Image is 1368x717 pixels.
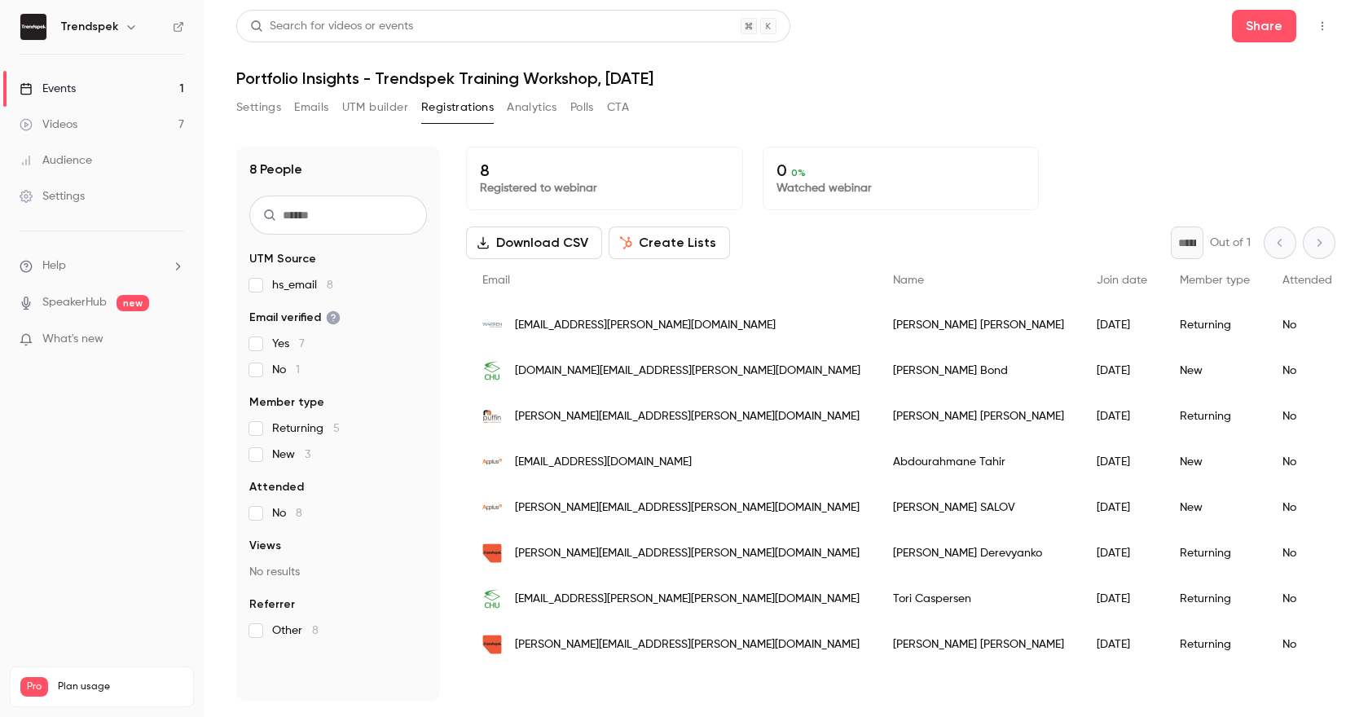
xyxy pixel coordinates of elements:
[1163,439,1266,485] div: New
[1080,485,1163,530] div: [DATE]
[305,449,310,460] span: 3
[1232,10,1296,42] button: Share
[20,257,184,275] li: help-dropdown-opener
[877,576,1080,622] div: Tori Caspersen
[421,95,494,121] button: Registrations
[1080,530,1163,576] div: [DATE]
[236,95,281,121] button: Settings
[482,498,502,517] img: applus.com
[20,14,46,40] img: Trendspek
[20,152,92,169] div: Audience
[1163,530,1266,576] div: Returning
[272,277,333,293] span: hs_email
[42,331,103,348] span: What's new
[299,338,305,350] span: 7
[515,591,860,608] span: [EMAIL_ADDRESS][PERSON_NAME][PERSON_NAME][DOMAIN_NAME]
[249,394,324,411] span: Member type
[1266,485,1348,530] div: No
[877,439,1080,485] div: Abdourahmane Tahir
[1180,275,1250,286] span: Member type
[1163,576,1266,622] div: Returning
[296,508,302,519] span: 8
[249,160,302,179] h1: 8 People
[333,423,340,434] span: 5
[20,81,76,97] div: Events
[1163,302,1266,348] div: Returning
[482,407,502,426] img: puffintechnology.com
[482,635,502,654] img: trendspek.com
[893,275,924,286] span: Name
[1163,485,1266,530] div: New
[117,295,149,311] span: new
[570,95,594,121] button: Polls
[1266,348,1348,394] div: No
[272,505,302,521] span: No
[249,538,281,554] span: Views
[609,227,730,259] button: Create Lists
[507,95,557,121] button: Analytics
[515,363,860,380] span: [DOMAIN_NAME][EMAIL_ADDRESS][PERSON_NAME][DOMAIN_NAME]
[312,625,319,636] span: 8
[60,19,118,35] h6: Trendspek
[249,251,427,639] section: facet-groups
[776,180,1026,196] p: Watched webinar
[466,227,602,259] button: Download CSV
[515,499,860,517] span: [PERSON_NAME][EMAIL_ADDRESS][PERSON_NAME][DOMAIN_NAME]
[1210,235,1251,251] p: Out of 1
[1080,622,1163,667] div: [DATE]
[877,394,1080,439] div: [PERSON_NAME] [PERSON_NAME]
[482,275,510,286] span: Email
[327,279,333,291] span: 8
[1080,348,1163,394] div: [DATE]
[482,361,502,380] img: chu.com.au
[272,622,319,639] span: Other
[20,117,77,133] div: Videos
[482,543,502,563] img: trendspek.com
[515,408,860,425] span: [PERSON_NAME][EMAIL_ADDRESS][PERSON_NAME][DOMAIN_NAME]
[249,310,341,326] span: Email verified
[272,420,340,437] span: Returning
[1080,394,1163,439] div: [DATE]
[482,452,502,472] img: applus.com
[249,251,316,267] span: UTM Source
[272,336,305,352] span: Yes
[607,95,629,121] button: CTA
[165,332,184,347] iframe: Noticeable Trigger
[249,596,295,613] span: Referrer
[877,622,1080,667] div: [PERSON_NAME] [PERSON_NAME]
[249,564,427,580] p: No results
[1163,348,1266,394] div: New
[480,161,729,180] p: 8
[1266,622,1348,667] div: No
[272,362,300,378] span: No
[20,188,85,205] div: Settings
[294,95,328,121] button: Emails
[342,95,408,121] button: UTM builder
[58,680,183,693] span: Plan usage
[877,302,1080,348] div: [PERSON_NAME] [PERSON_NAME]
[791,167,806,178] span: 0 %
[1080,439,1163,485] div: [DATE]
[482,589,502,609] img: chu.com.au
[515,317,776,334] span: [EMAIL_ADDRESS][PERSON_NAME][DOMAIN_NAME]
[1080,576,1163,622] div: [DATE]
[515,636,860,653] span: [PERSON_NAME][EMAIL_ADDRESS][PERSON_NAME][DOMAIN_NAME]
[296,364,300,376] span: 1
[42,294,107,311] a: SpeakerHub
[272,446,310,463] span: New
[480,180,729,196] p: Registered to webinar
[515,545,860,562] span: [PERSON_NAME][EMAIL_ADDRESS][PERSON_NAME][DOMAIN_NAME]
[250,18,413,35] div: Search for videos or events
[249,479,304,495] span: Attended
[776,161,1026,180] p: 0
[1080,302,1163,348] div: [DATE]
[515,454,692,471] span: [EMAIL_ADDRESS][DOMAIN_NAME]
[1266,302,1348,348] div: No
[877,348,1080,394] div: [PERSON_NAME] Bond
[877,485,1080,530] div: [PERSON_NAME] SALOV
[236,68,1335,88] h1: Portfolio Insights - Trendspek Training Workshop, [DATE]
[1266,530,1348,576] div: No
[1266,576,1348,622] div: No
[877,530,1080,576] div: [PERSON_NAME] Derevyanko
[1266,439,1348,485] div: No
